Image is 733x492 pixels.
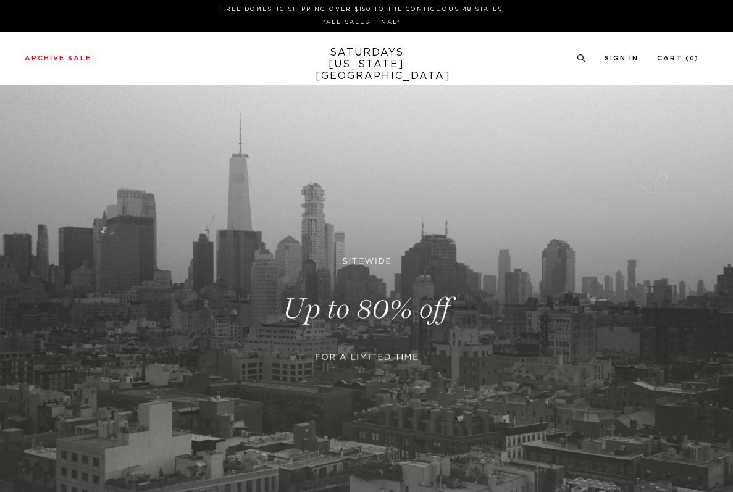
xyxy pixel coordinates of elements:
a: Archive Sale [25,55,91,62]
small: 0 [690,56,695,62]
a: Sign In [605,55,639,62]
a: Cart (0) [657,55,699,62]
p: *ALL SALES FINAL* [30,18,694,27]
a: SATURDAYS[US_STATE][GEOGRAPHIC_DATA] [316,47,417,82]
p: FREE DOMESTIC SHIPPING OVER $150 TO THE CONTIGUOUS 48 STATES [30,5,694,14]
